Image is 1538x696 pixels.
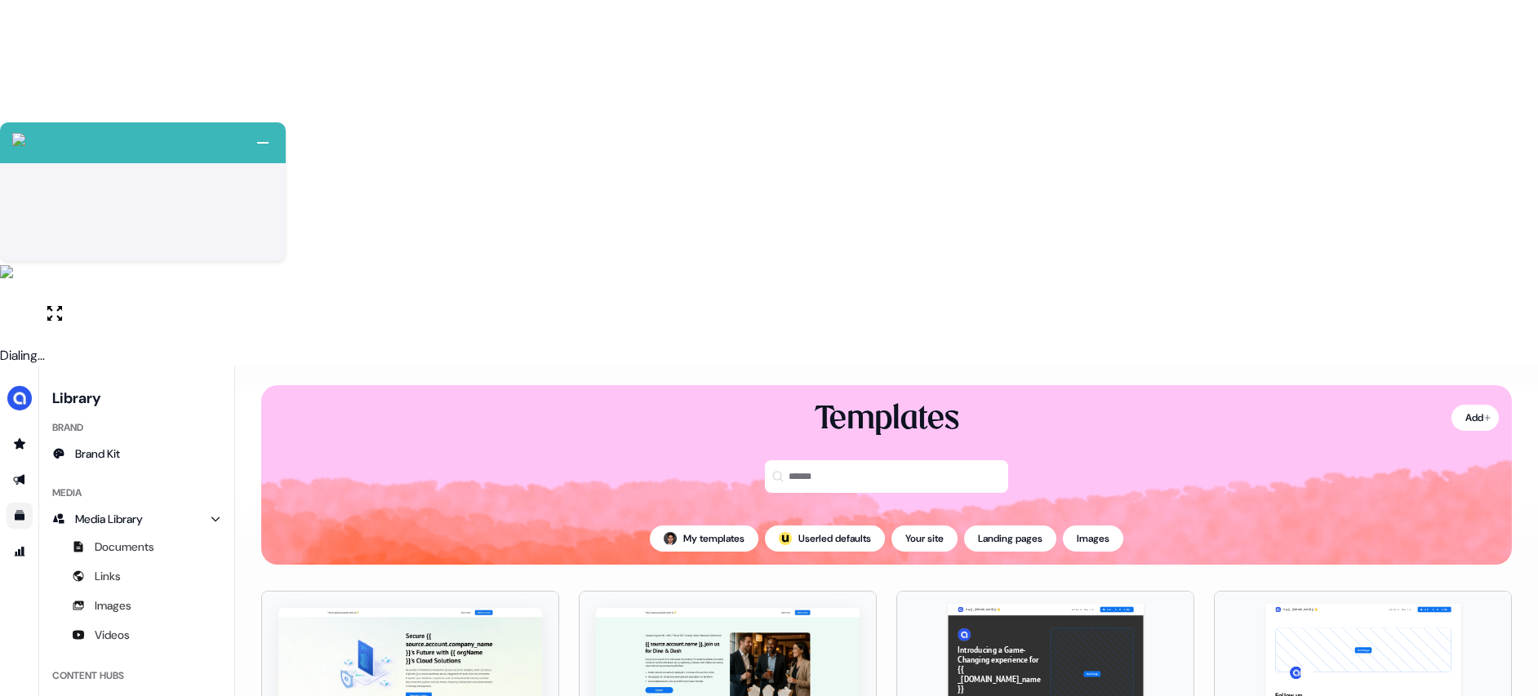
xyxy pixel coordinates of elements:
[7,503,33,529] a: Go to templates
[964,525,1056,552] button: Landing pages
[765,525,885,552] button: userled logo;Userled defaults
[46,563,228,589] a: Links
[75,511,143,527] span: Media Library
[779,532,792,545] img: userled logo
[779,532,792,545] div: ;
[46,592,228,618] a: Images
[12,133,25,146] img: callcloud-icon-white-35.svg
[46,480,228,506] div: Media
[46,622,228,648] a: Videos
[75,446,120,462] span: Brand Kit
[95,597,131,614] span: Images
[7,467,33,493] a: Go to outbound experience
[95,627,130,643] span: Videos
[95,539,154,555] span: Documents
[664,532,677,545] img: Hugh
[46,534,228,560] a: Documents
[1063,525,1123,552] button: Images
[46,441,228,467] a: Brand Kit
[815,398,959,441] div: Templates
[46,385,228,408] h3: Library
[46,506,228,532] a: Media Library
[7,539,33,565] a: Go to attribution
[1451,405,1499,431] button: Add
[95,568,121,584] span: Links
[46,414,228,441] div: Brand
[650,525,758,552] button: My templates
[7,431,33,457] a: Go to prospects
[891,525,958,552] button: Your site
[46,663,228,689] div: Content Hubs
